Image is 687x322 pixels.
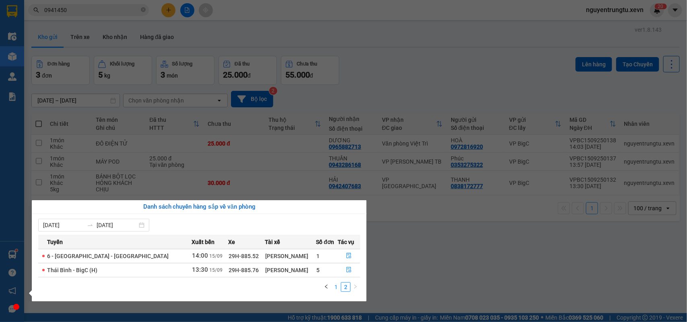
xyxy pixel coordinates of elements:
div: [PERSON_NAME] [265,266,316,275]
a: 1 [332,283,340,291]
span: 29H-885.76 [229,267,259,273]
span: Tuyến [47,238,63,246]
input: Đến ngày [97,221,137,230]
button: file-done [338,264,360,277]
div: Danh sách chuyến hàng sắp về văn phòng [38,202,360,212]
span: swap-right [87,222,93,228]
span: 13:30 [192,266,208,273]
span: Thái Bình - BigC (H) [47,267,97,273]
span: 29H-885.52 [229,253,259,259]
span: 15/09 [209,267,223,273]
li: Previous Page [322,282,331,292]
span: 15/09 [209,253,223,259]
li: 1 [331,282,341,292]
button: right [351,282,360,292]
a: 2 [341,283,350,291]
span: 14:00 [192,252,208,259]
span: 6 - [GEOGRAPHIC_DATA] - [GEOGRAPHIC_DATA] [47,253,169,259]
span: Xuất bến [192,238,215,246]
span: Số đơn [316,238,334,246]
span: right [353,284,358,289]
button: left [322,282,331,292]
input: Từ ngày [43,221,84,230]
li: 2 [341,282,351,292]
span: 5 [317,267,320,273]
span: left [324,284,329,289]
span: file-done [346,253,352,259]
span: Tài xế [265,238,280,246]
button: file-done [338,250,360,263]
li: Next Page [351,282,360,292]
span: Tác vụ [338,238,354,246]
span: Xe [229,238,235,246]
span: to [87,222,93,228]
div: [PERSON_NAME] [265,252,316,260]
span: 1 [317,253,320,259]
span: file-done [346,267,352,273]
